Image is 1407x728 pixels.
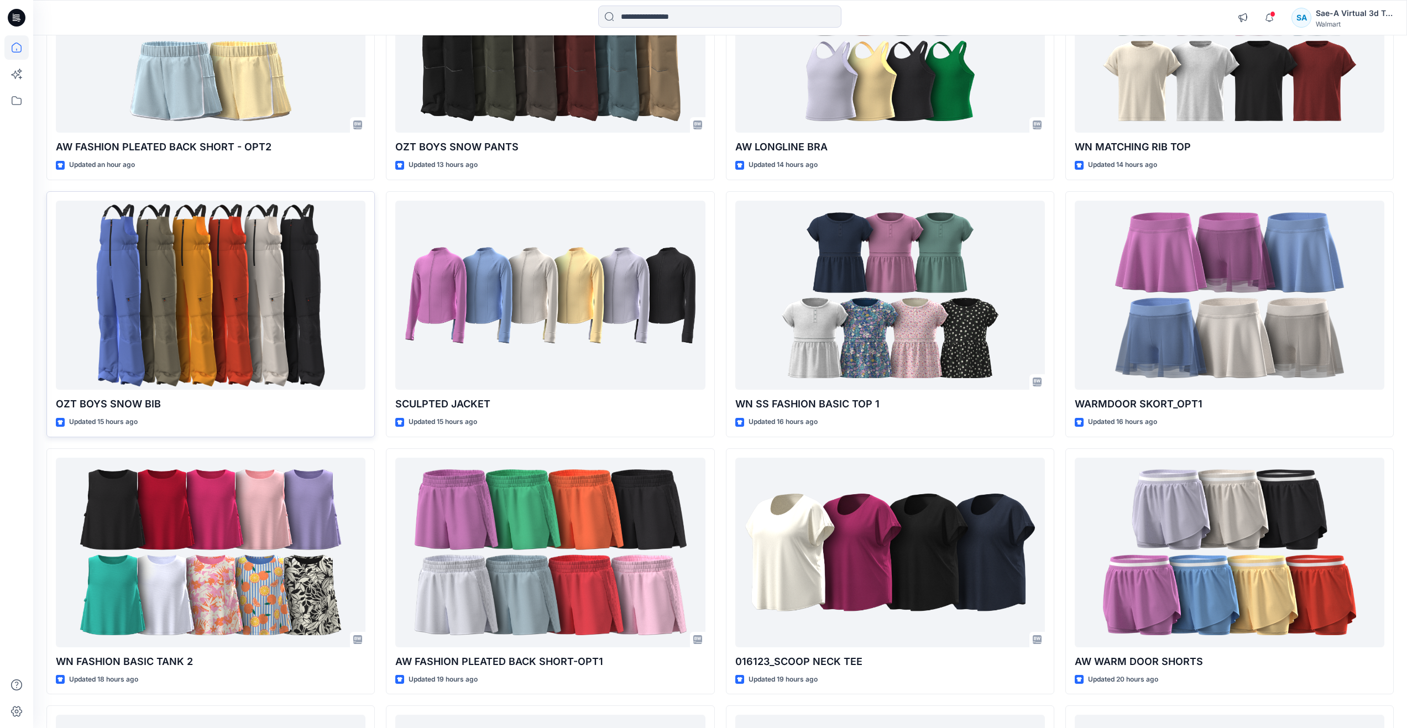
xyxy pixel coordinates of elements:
div: Sae-A Virtual 3d Team [1316,7,1393,20]
p: WN MATCHING RIB TOP [1075,139,1384,155]
a: AW WARM DOOR SHORTS [1075,458,1384,647]
p: Updated 20 hours ago [1088,674,1158,685]
p: AW LONGLINE BRA [735,139,1045,155]
a: SCULPTED JACKET [395,201,705,390]
p: Updated 14 hours ago [1088,159,1157,171]
a: WARMDOOR SKORT_OPT1 [1075,201,1384,390]
p: WARMDOOR SKORT_OPT1 [1075,396,1384,412]
p: AW FASHION PLEATED BACK SHORT-OPT1 [395,654,705,669]
a: 016123_SCOOP NECK TEE [735,458,1045,647]
p: AW FASHION PLEATED BACK SHORT - OPT2 [56,139,365,155]
div: SA [1291,8,1311,28]
p: Updated 19 hours ago [749,674,818,685]
p: Updated 15 hours ago [69,416,138,428]
a: OZT BOYS SNOW BIB [56,201,365,390]
p: Updated 18 hours ago [69,674,138,685]
p: Updated 14 hours ago [749,159,818,171]
p: OZT BOYS SNOW PANTS [395,139,705,155]
p: Updated 13 hours ago [409,159,478,171]
p: 016123_SCOOP NECK TEE [735,654,1045,669]
p: WN FASHION BASIC TANK 2 [56,654,365,669]
p: AW WARM DOOR SHORTS [1075,654,1384,669]
p: Updated 16 hours ago [749,416,818,428]
div: Walmart [1316,20,1393,28]
p: SCULPTED JACKET [395,396,705,412]
p: OZT BOYS SNOW BIB [56,396,365,412]
p: WN SS FASHION BASIC TOP 1 [735,396,1045,412]
a: WN SS FASHION BASIC TOP 1 [735,201,1045,390]
p: Updated 19 hours ago [409,674,478,685]
p: Updated an hour ago [69,159,135,171]
a: WN FASHION BASIC TANK 2 [56,458,365,647]
p: Updated 16 hours ago [1088,416,1157,428]
a: AW FASHION PLEATED BACK SHORT-OPT1 [395,458,705,647]
p: Updated 15 hours ago [409,416,477,428]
